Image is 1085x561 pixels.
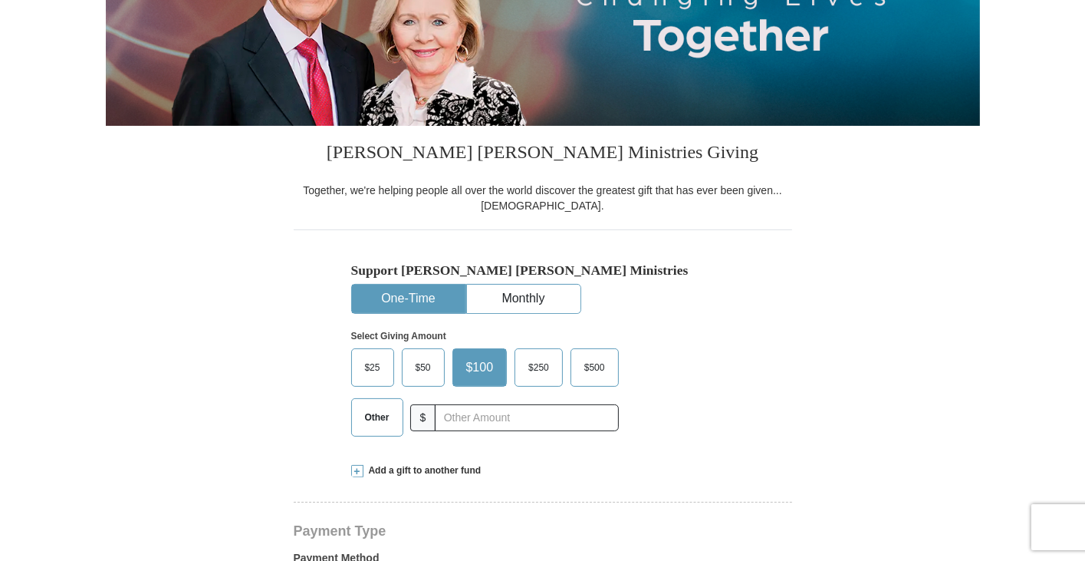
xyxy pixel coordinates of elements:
[351,262,735,279] h5: Support [PERSON_NAME] [PERSON_NAME] Ministries
[357,406,397,429] span: Other
[577,356,613,379] span: $500
[408,356,439,379] span: $50
[294,525,792,537] h4: Payment Type
[467,285,580,313] button: Monthly
[459,356,501,379] span: $100
[351,331,446,342] strong: Select Giving Amount
[363,464,482,477] span: Add a gift to another fund
[521,356,557,379] span: $250
[294,183,792,213] div: Together, we're helping people all over the world discover the greatest gift that has ever been g...
[294,126,792,183] h3: [PERSON_NAME] [PERSON_NAME] Ministries Giving
[357,356,388,379] span: $25
[435,404,618,431] input: Other Amount
[352,285,465,313] button: One-Time
[410,404,436,431] span: $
